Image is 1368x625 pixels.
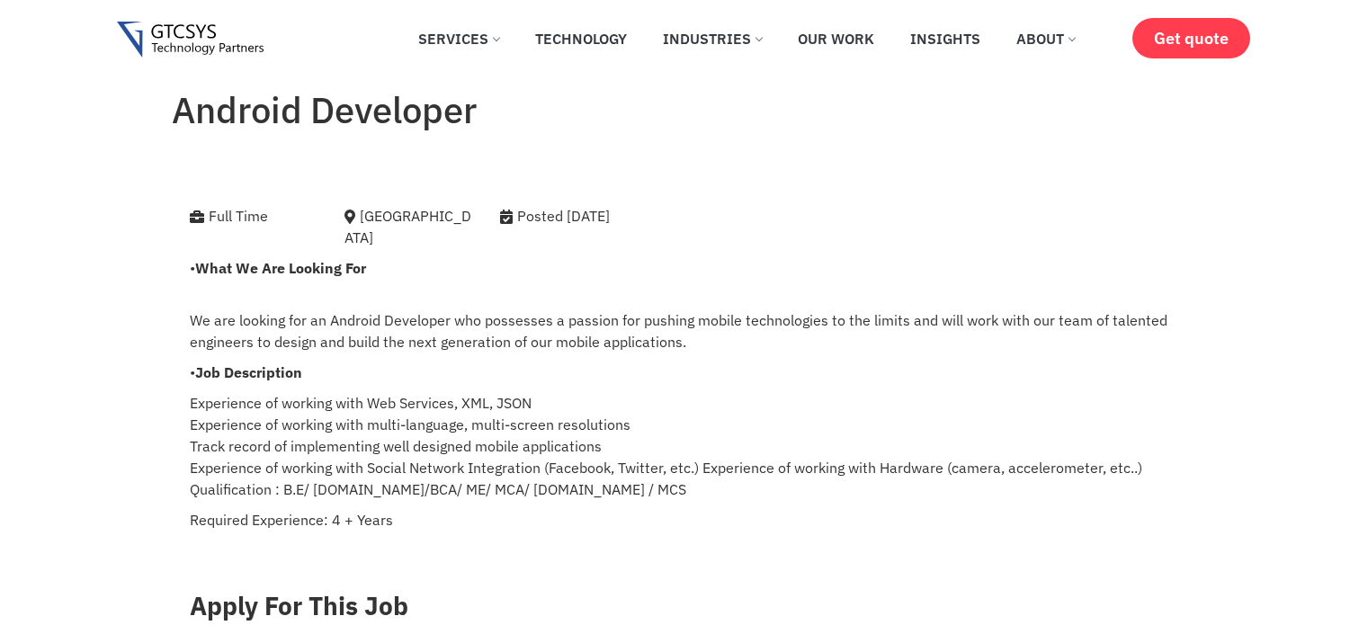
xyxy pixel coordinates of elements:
[344,205,473,248] div: [GEOGRAPHIC_DATA]
[190,288,1179,353] p: We are looking for an Android Developer who possesses a passion for pushing mobile technologies t...
[190,205,318,227] div: Full Time
[190,392,1179,500] p: Experience of working with Web Services, XML, JSON Experience of working with multi-language, mul...
[195,363,302,381] strong: Job Description
[897,19,994,58] a: Insights
[500,205,706,227] div: Posted [DATE]
[190,591,1179,621] h3: Apply For This Job
[649,19,775,58] a: Industries
[117,22,264,58] img: Gtcsys logo
[172,88,1197,131] h1: Android Developer
[405,19,513,58] a: Services
[1003,19,1088,58] a: About
[522,19,640,58] a: Technology
[195,259,366,277] strong: What We Are Looking For
[1154,29,1229,48] span: Get quote
[1132,18,1250,58] a: Get quote
[784,19,888,58] a: Our Work
[190,362,1179,383] p: •
[190,509,1179,531] p: Required Experience: 4 + Years
[190,257,1179,279] p: •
